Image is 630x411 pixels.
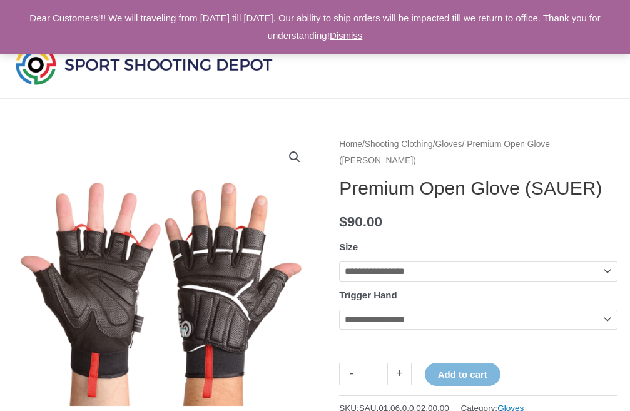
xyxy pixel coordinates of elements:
[425,363,500,386] button: Add to cart
[339,140,362,149] a: Home
[365,140,433,149] a: Shooting Clothing
[283,146,306,168] a: View full-screen image gallery
[435,140,462,149] a: Gloves
[363,363,387,385] input: Product quantity
[339,136,617,168] nav: Breadcrumb
[330,30,363,41] a: Dismiss
[388,363,412,385] a: +
[339,214,382,230] bdi: 90.00
[339,177,617,200] h1: Premium Open Glove (SAUER)
[339,290,397,300] label: Trigger Hand
[339,241,358,252] label: Size
[13,41,275,88] img: Sport Shooting Depot
[339,363,363,385] a: -
[339,214,347,230] span: $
